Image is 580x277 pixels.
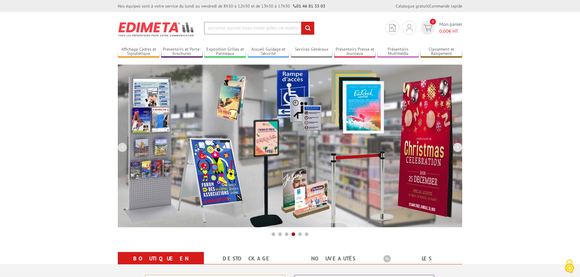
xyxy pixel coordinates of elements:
img: Cookies (fenêtre modale) [562,259,577,274]
a: Destockage [211,253,283,264]
img: Présentoir, panneau, stand - Edimeta - PLV, affichage, mobilier bureau, entreprise [118,18,195,40]
button: Cookies (fenêtre modale) [559,257,580,277]
a: devis rapide 0 Mon panier 0,00€ HT [419,21,462,35]
input: Rechercher un produit ou une référence... [204,22,314,35]
a: nouveautés [297,253,369,264]
span: 0 [430,19,436,25]
div: Nos équipes sont à votre service du lundi au vendredi de 8h30 à 12h30 et de 13h30 à 17h30 [118,3,325,9]
span: Mon panier [439,21,462,35]
a: Commande rapide [429,3,462,9]
a: Les promotions [383,253,455,275]
input: rechercher [301,22,314,35]
a: Services Généraux [291,47,333,57]
a: Présentoirs Multimédia [377,47,419,57]
img: devis rapide [406,24,413,31]
a: Présentoirs Presse et Journaux [334,47,376,57]
a: Présentoirs et Porte-brochures [161,47,203,57]
span: 0,00 [439,28,449,34]
a: Accueil Guidage et Sécurité [248,47,289,57]
a: Catalogue gratuit [396,3,428,9]
img: devis rapide [389,24,395,32]
strong: 01 46 81 33 03 [293,3,325,9]
img: devis rapide [424,24,432,31]
a: Affichage Cadres et Signalétique [118,47,159,57]
a: Boutique en ligne [125,253,197,275]
b: Les promotions [383,253,459,265]
a: Exposition Grilles et Panneaux [204,47,246,57]
a: Classement et Rangement [420,47,462,57]
span: € HT [439,28,462,35]
div: | [396,3,462,9]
